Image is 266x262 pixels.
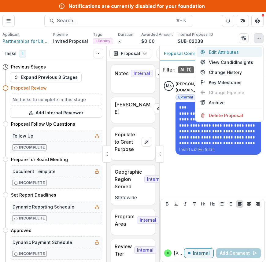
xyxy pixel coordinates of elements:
[11,156,68,163] h4: Prepare for Board Meeting
[115,194,151,201] p: Statewide
[118,38,121,44] p: ∞
[159,46,221,61] button: Proposal Comments
[115,213,135,227] p: Program Area
[222,15,234,27] button: Notifications
[178,32,213,37] p: Internal Proposal ID
[142,137,151,147] button: edit
[193,251,210,256] p: Internal
[245,200,253,208] button: Align Center
[115,131,139,153] p: Populate to Grant Purpose
[13,133,33,139] h5: Follow Up
[209,200,216,208] button: Heading 2
[178,95,193,99] span: External
[115,243,132,257] p: Review Tier
[115,168,142,190] p: Geographic Region Served
[13,204,74,210] h5: Dynamic Reporting Schedule
[200,200,207,208] button: Heading 1
[96,39,110,43] span: Literacy
[237,15,249,27] button: Partners
[118,32,133,37] p: Duration
[178,38,203,44] p: SUB-02038
[53,32,68,37] p: Pipeline
[19,216,45,221] p: Incomplete
[2,32,20,37] p: Applicant
[166,84,172,88] div: Mary Grace <mkgrace@pllvt.org>
[167,252,169,255] div: Divyansh
[227,200,234,208] button: Ordered List
[175,17,187,24] div: ⌘ + K
[10,108,102,118] button: Add Internal Reviewer
[57,18,172,24] span: Search...
[175,81,261,93] p: [PERSON_NAME] <[EMAIL_ADDRESS][DOMAIN_NAME]>
[144,175,166,183] span: Internal
[44,15,192,27] button: Search...
[141,32,173,37] p: Awarded Amount
[68,2,205,10] div: Notifications are currently disabled for your foundation
[11,227,31,234] h4: Approved
[19,50,26,57] span: 1
[11,121,75,127] h4: Proposal Follow Up Questions
[172,200,180,208] button: Underline
[11,192,56,198] h4: Set Report Deadlines
[4,51,17,56] h3: Tasks
[216,248,261,258] button: Add Comment
[141,38,155,44] p: $0.00
[191,200,198,208] button: Strike
[236,200,243,208] button: Align Left
[182,200,189,208] button: Italicize
[53,38,88,44] p: Invited Proposal
[174,250,184,256] p: [PERSON_NAME]
[154,103,164,113] button: edit
[178,66,194,73] span: All ( 1 )
[115,70,128,77] p: Notes
[218,200,225,208] button: Bullet List
[13,239,72,245] h5: Dynamic Payment Schedule
[11,85,47,91] h4: Proposal Review
[13,96,99,103] h5: No tasks to complete in this stage
[93,32,102,37] p: Tags
[19,180,45,186] p: Incomplete
[11,64,46,70] h4: Previous Stages
[179,148,257,152] p: [DATE] 6:17 PM • [DATE]
[137,216,159,224] span: Internal
[163,66,175,73] p: Filter:
[131,70,153,77] span: Internal
[13,168,56,175] h5: Document Template
[159,245,168,255] button: edit
[19,145,45,150] p: Incomplete
[184,248,214,258] button: Internal
[134,246,156,254] span: Internal
[2,38,48,44] a: Partnerships for Literacy and Learning
[94,49,103,58] button: Toggle View Cancelled Tasks
[115,101,151,116] p: [PERSON_NAME]
[109,49,151,58] button: Proposal
[2,15,15,27] button: Toggle Menu
[164,200,171,208] button: Bold
[19,251,45,256] p: Incomplete
[155,68,165,78] button: edit
[10,72,82,82] button: Expand Previous 3 Stages
[251,15,264,27] button: Get Help
[254,200,261,208] button: Align Right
